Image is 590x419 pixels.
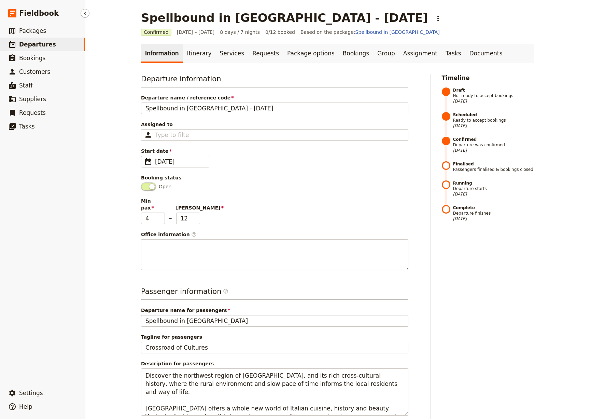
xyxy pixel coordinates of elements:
input: Departure name for passengers [141,315,408,327]
span: [DATE] [453,123,535,129]
a: Information [141,44,183,63]
span: [PERSON_NAME] [176,204,200,211]
span: Help [19,403,32,410]
strong: Scheduled [453,112,535,118]
a: Spellbound in [GEOGRAPHIC_DATA] [355,29,440,35]
span: Office information [141,231,408,238]
span: [DATE] [453,216,535,221]
span: – [169,214,172,224]
a: Tasks [441,44,465,63]
span: 8 days / 7 nights [220,29,260,36]
span: ​ [191,232,197,237]
span: Departures [19,41,56,48]
span: [DATE] [453,148,535,153]
span: Min pax [141,198,165,211]
a: Services [216,44,249,63]
span: [DATE] [453,191,535,197]
span: Departure was confirmed [453,137,535,153]
span: [DATE] [453,98,535,104]
span: [DATE] [155,158,205,166]
h3: Departure information [141,74,408,87]
strong: Running [453,180,535,186]
span: Assigned to [141,121,408,128]
span: Departure name / reference code [141,94,408,101]
a: Group [373,44,399,63]
span: Customers [19,68,50,75]
span: Confirmed [141,29,171,36]
span: Packages [19,27,46,34]
strong: Complete [453,205,535,211]
button: Actions [432,13,444,24]
span: 0/12 booked [265,29,295,36]
div: Booking status [141,174,408,181]
a: Bookings [339,44,373,63]
span: Open [159,183,171,190]
span: Tagline for passengers [141,334,408,340]
textarea: Description for passengers [141,368,408,416]
input: Assigned to [155,131,189,139]
strong: Finalised [453,161,535,167]
a: Itinerary [183,44,215,63]
span: Requests [19,109,46,116]
input: Departure name / reference code [141,103,408,114]
a: Package options [283,44,338,63]
span: Based on the package: [300,29,440,36]
span: Settings [19,390,43,396]
span: Staff [19,82,33,89]
input: [PERSON_NAME] [176,213,200,224]
span: Start date [141,148,408,154]
span: Departure name for passengers [141,307,408,314]
span: Passengers finalised & bookings closed [453,161,535,172]
textarea: Office information​ [141,239,408,270]
span: ​ [144,158,152,166]
strong: Draft [453,87,535,93]
span: Not ready to accept bookings [453,87,535,104]
a: Assignment [399,44,441,63]
span: ​ [223,288,228,297]
span: [DATE] – [DATE] [177,29,215,36]
span: Description for passengers [141,360,408,367]
span: ​ [223,288,228,294]
span: Departure finishes [453,205,535,221]
span: Tasks [19,123,35,130]
input: Tagline for passengers [141,342,408,353]
span: Departure starts [453,180,535,197]
a: Requests [248,44,283,63]
span: Suppliers [19,96,46,103]
strong: Confirmed [453,137,535,142]
h2: Timeline [442,74,535,82]
span: Fieldbook [19,8,59,18]
h1: Spellbound in [GEOGRAPHIC_DATA] - [DATE] [141,11,428,25]
a: Documents [465,44,506,63]
span: Ready to accept bookings [453,112,535,129]
span: Bookings [19,55,45,62]
input: Min pax [141,213,165,224]
h3: Passenger information [141,286,408,300]
button: Hide menu [81,9,89,18]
